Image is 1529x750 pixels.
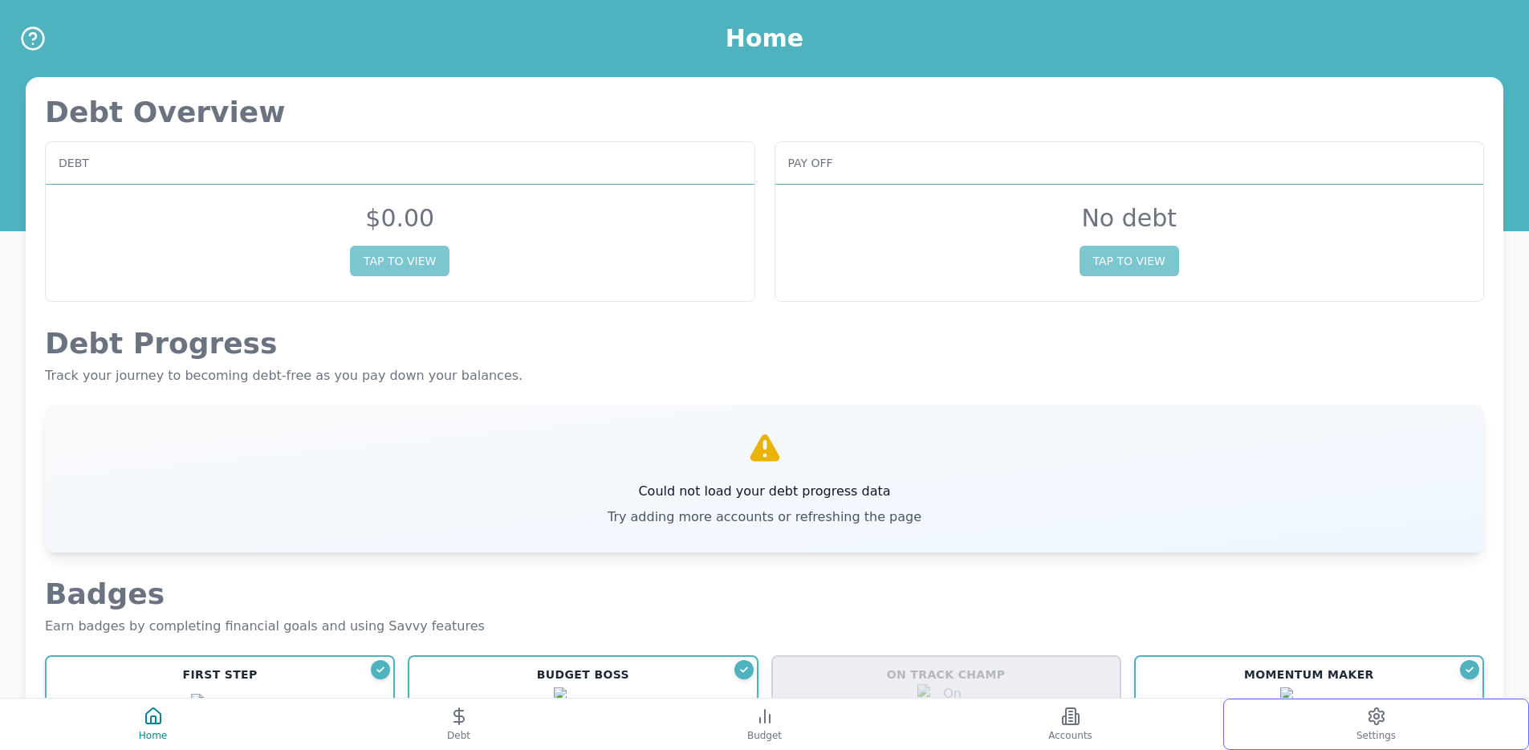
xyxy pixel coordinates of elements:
[608,482,921,501] h3: Could not load your debt progress data
[1048,729,1092,742] span: Accounts
[45,617,1484,636] p: Earn badges by completing financial goals and using Savvy features
[1080,246,1179,276] button: TAP TO VIEW
[45,96,1484,128] p: Debt Overview
[917,699,1223,750] button: Accounts
[1223,699,1529,750] button: Settings
[350,246,449,276] button: TAP TO VIEW
[447,729,470,742] span: Debt
[306,699,612,750] button: Debt
[19,25,47,52] button: Help
[788,155,833,171] span: Pay off
[608,507,921,527] p: Try adding more accounts or refreshing the page
[1081,204,1177,232] span: No debt
[1356,729,1396,742] span: Settings
[537,666,629,683] h3: Budget Boss
[45,366,1484,385] p: Track your journey to becoming debt-free as you pay down your balances.
[183,666,258,683] h3: First Step
[1244,666,1374,683] h3: Momentum Maker
[59,155,89,171] span: Debt
[45,328,1484,360] h2: Debt Progress
[747,729,782,742] span: Budget
[139,729,167,742] span: Home
[612,699,917,750] button: Budget
[45,578,1484,610] h2: Badges
[726,24,803,53] h1: Home
[365,204,434,232] span: $ 0.00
